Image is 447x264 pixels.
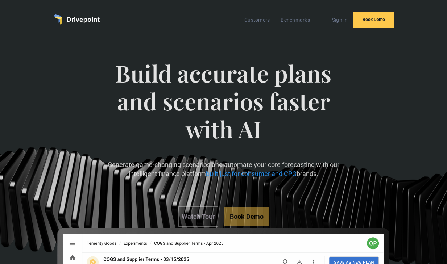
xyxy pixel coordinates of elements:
[98,59,349,157] span: Build accurate plans and scenarios faster with AI
[98,160,349,178] p: Generate game-changing scenarios and automate your core forecasting with our intelligent finance ...
[53,14,100,25] a: home
[206,170,297,178] span: built just for consumer and CPG
[178,206,218,227] a: Watch Tour
[241,15,273,25] a: Customers
[353,12,394,28] a: Book Demo
[328,15,352,25] a: Sign In
[277,15,314,25] a: Benchmarks
[224,207,269,226] a: Book Demo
